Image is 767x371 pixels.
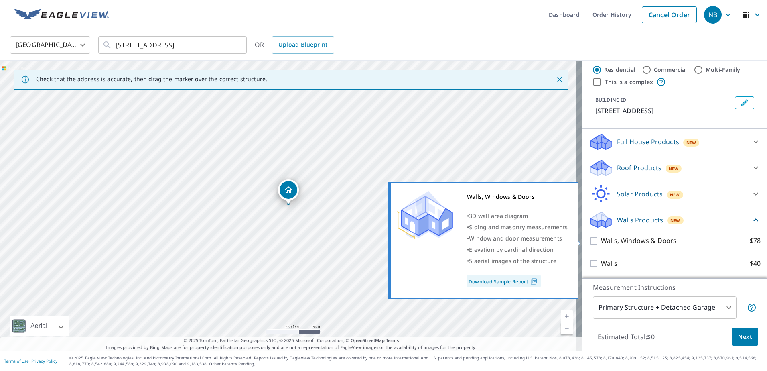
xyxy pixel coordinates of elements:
p: | [4,359,57,363]
div: Walls ProductsNew [589,210,761,229]
div: Dropped pin, building 1, Residential property, 4949 W 132nd Ter Leawood, KS 66209 [278,179,299,204]
div: OR [255,36,334,54]
input: Search by address or latitude-longitude [116,34,230,56]
div: Solar ProductsNew [589,184,761,204]
p: © 2025 Eagle View Technologies, Inc. and Pictometry International Corp. All Rights Reserved. Repo... [69,355,763,367]
span: Siding and masonry measurements [469,223,568,231]
span: 3D wall area diagram [469,212,528,220]
a: OpenStreetMap [351,337,384,343]
div: • [467,222,568,233]
div: • [467,244,568,255]
a: Upload Blueprint [272,36,334,54]
span: Your report will include the primary structure and a detached garage if one exists. [747,303,757,312]
p: Solar Products [617,189,663,199]
div: Aerial [10,316,69,336]
p: $78 [750,236,761,246]
p: Walls, Windows & Doors [601,236,676,246]
span: New [670,192,680,198]
img: Premium [397,191,453,239]
div: • [467,210,568,222]
a: Current Level 17, Zoom In [561,310,573,322]
span: New [670,217,680,224]
span: 5 aerial images of the structure [469,257,556,265]
span: New [686,139,696,146]
p: Measurement Instructions [593,283,757,292]
a: Cancel Order [642,6,697,23]
div: Primary Structure + Detached Garage [593,296,737,319]
div: Full House ProductsNew [589,132,761,151]
p: Estimated Total: $0 [591,328,661,346]
p: Walls [601,259,617,269]
button: Close [554,74,565,85]
button: Next [732,328,758,346]
a: Terms of Use [4,358,29,364]
label: This is a complex [605,78,653,86]
p: Full House Products [617,137,679,147]
p: [STREET_ADDRESS] [595,106,732,116]
img: EV Logo [14,9,109,21]
span: New [669,165,679,172]
span: Window and door measurements [469,234,562,242]
a: Terms [386,337,399,343]
span: © 2025 TomTom, Earthstar Geographics SIO, © 2025 Microsoft Corporation, © [184,337,399,344]
div: Aerial [28,316,50,336]
p: Walls Products [617,215,663,225]
a: Download Sample Report [467,275,541,287]
p: Check that the address is accurate, then drag the marker over the correct structure. [36,75,267,83]
img: Pdf Icon [528,278,539,285]
div: Roof ProductsNew [589,158,761,177]
a: Current Level 17, Zoom Out [561,322,573,334]
span: Next [738,332,752,342]
div: [GEOGRAPHIC_DATA] [10,34,90,56]
label: Commercial [654,66,687,74]
a: Privacy Policy [31,358,57,364]
p: BUILDING ID [595,96,626,103]
div: • [467,233,568,244]
span: Elevation by cardinal direction [469,246,554,253]
label: Residential [604,66,635,74]
span: Upload Blueprint [278,40,327,50]
div: Walls, Windows & Doors [467,191,568,202]
label: Multi-Family [706,66,741,74]
div: NB [704,6,722,24]
button: Edit building 1 [735,96,754,109]
p: $40 [750,259,761,269]
div: • [467,255,568,267]
p: Roof Products [617,163,661,173]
